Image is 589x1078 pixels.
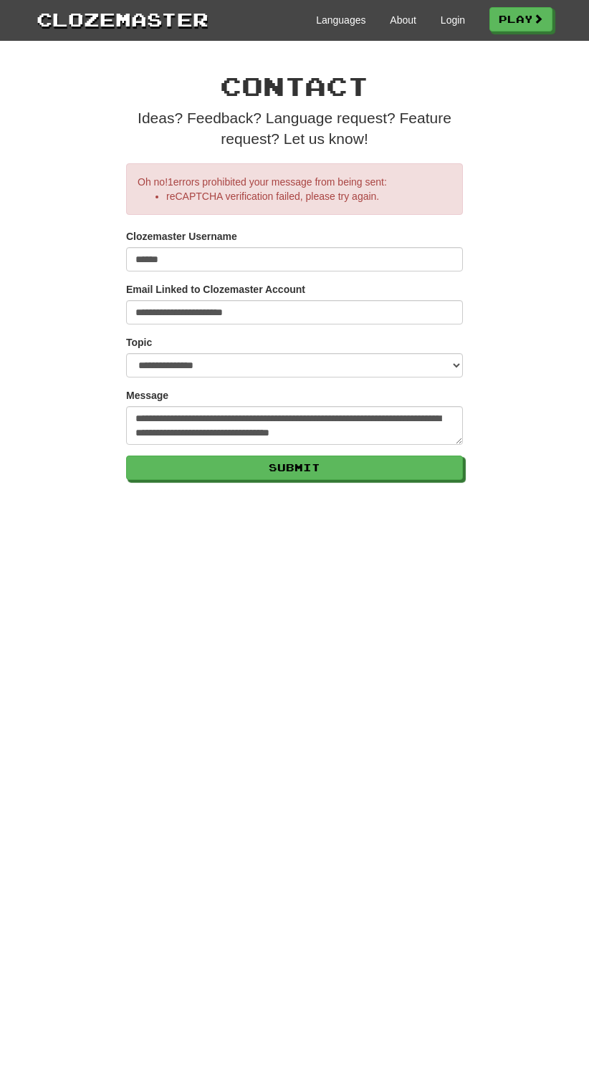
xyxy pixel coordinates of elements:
label: Message [126,388,168,403]
h1: Contact [126,72,463,100]
a: Login [441,13,465,27]
button: Submit [126,456,463,480]
a: Clozemaster [37,6,209,32]
p: Oh no! errors prohibited your message from being sent: [138,175,451,189]
p: Ideas? Feedback? Language request? Feature request? Let us know! [126,107,463,150]
label: Email Linked to Clozemaster Account [126,282,305,297]
span: 1 [168,176,173,188]
a: Languages [316,13,365,27]
a: About [390,13,416,27]
label: Topic [126,335,152,350]
label: Clozemaster Username [126,229,237,244]
li: reCAPTCHA verification failed, please try again. [166,189,451,203]
a: Play [489,7,552,32]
